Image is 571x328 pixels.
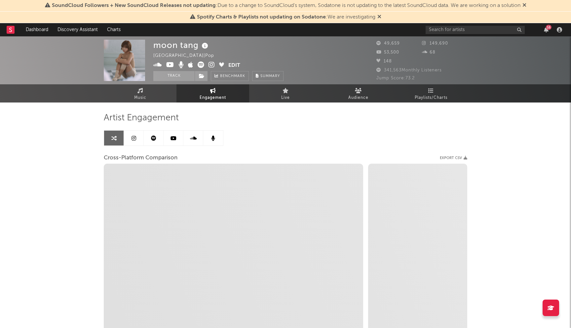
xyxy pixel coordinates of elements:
[153,52,222,60] div: [GEOGRAPHIC_DATA] | Pop
[153,40,210,51] div: moon tang
[377,15,381,20] span: Dismiss
[53,23,102,36] a: Discovery Assistant
[376,50,399,55] span: 53,500
[544,27,549,32] button: 16
[176,84,249,102] a: Engagement
[281,94,290,102] span: Live
[422,41,448,46] span: 149,690
[415,94,447,102] span: Playlists/Charts
[426,26,525,34] input: Search for artists
[249,84,322,102] a: Live
[153,71,195,81] button: Track
[52,3,216,8] span: SoundCloud Followers + New SoundCloud Releases not updating
[260,74,280,78] span: Summary
[197,15,326,20] span: Spotify Charts & Playlists not updating on Sodatone
[200,94,226,102] span: Engagement
[376,68,442,72] span: 341,563 Monthly Listeners
[395,84,467,102] a: Playlists/Charts
[440,156,467,160] button: Export CSV
[220,72,245,80] span: Benchmark
[376,59,392,63] span: 148
[252,71,284,81] button: Summary
[322,84,395,102] a: Audience
[422,50,436,55] span: 68
[228,61,240,70] button: Edit
[348,94,368,102] span: Audience
[104,154,177,162] span: Cross-Platform Comparison
[134,94,146,102] span: Music
[211,71,249,81] a: Benchmark
[52,3,520,8] span: : Due to a change to SoundCloud's system, Sodatone is not updating to the latest SoundCloud data....
[21,23,53,36] a: Dashboard
[376,41,400,46] span: 49,659
[104,114,179,122] span: Artist Engagement
[102,23,125,36] a: Charts
[197,15,375,20] span: : We are investigating
[522,3,526,8] span: Dismiss
[546,25,552,30] div: 16
[104,84,176,102] a: Music
[376,76,415,80] span: Jump Score: 73.2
